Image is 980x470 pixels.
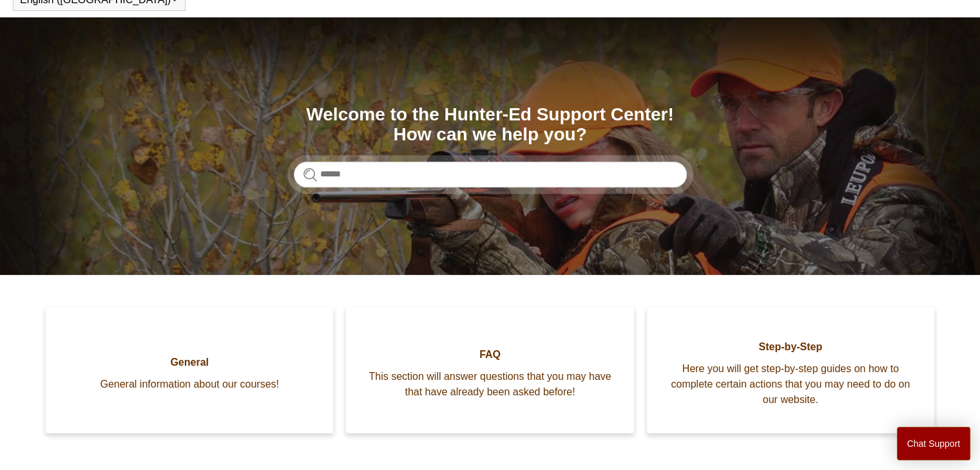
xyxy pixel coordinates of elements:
span: FAQ [365,347,614,362]
a: General General information about our courses! [46,307,333,433]
span: Here you will get step-by-step guides on how to complete certain actions that you may need to do ... [666,361,915,408]
input: Search [294,162,687,187]
a: FAQ This section will answer questions that you may have that have already been asked before! [346,307,633,433]
span: This section will answer questions that you may have that have already been asked before! [365,369,614,400]
span: General [65,355,314,370]
span: General information about our courses! [65,377,314,392]
button: Chat Support [897,427,971,460]
a: Step-by-Step Here you will get step-by-step guides on how to complete certain actions that you ma... [647,307,934,433]
span: Step-by-Step [666,339,915,355]
h1: Welcome to the Hunter-Ed Support Center! How can we help you? [294,105,687,145]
